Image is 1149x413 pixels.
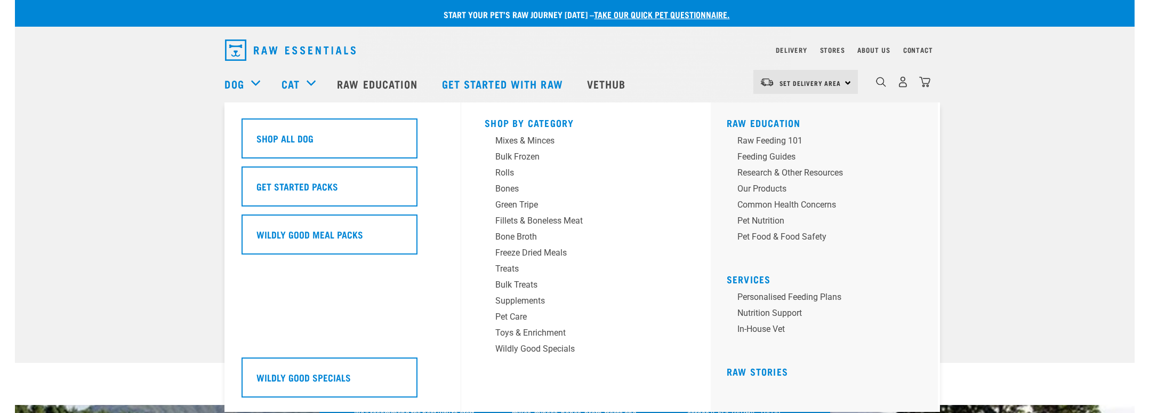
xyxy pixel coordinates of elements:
[737,231,904,243] div: Pet Food & Food Safety
[737,198,904,211] div: Common Health Concerns
[485,247,687,263] a: Freeze Dried Meals
[737,182,904,195] div: Our Products
[495,247,662,259] div: Freeze Dried Meals
[257,131,314,145] h5: Shop All Dog
[485,117,687,126] h5: Shop By Category
[485,295,687,311] a: Supplements
[727,182,929,198] a: Our Products
[857,48,890,52] a: About Us
[326,62,431,105] a: Raw Education
[257,179,339,193] h5: Get Started Packs
[495,215,662,227] div: Fillets & Boneless Meat
[495,198,662,211] div: Green Tripe
[727,166,929,182] a: Research & Other Resources
[242,215,444,263] a: Wildly Good Meal Packs
[485,198,687,215] a: Green Tripe
[780,81,841,85] span: Set Delivery Area
[282,76,300,92] a: Cat
[495,150,662,163] div: Bulk Frozen
[485,215,687,231] a: Fillets & Boneless Meat
[495,279,662,291] div: Bulk Treats
[485,327,687,343] a: Toys & Enrichment
[242,358,444,406] a: Wildly Good Specials
[727,307,929,323] a: Nutrition Support
[576,62,639,105] a: Vethub
[257,370,351,384] h5: Wildly Good Specials
[727,369,788,374] a: Raw Stories
[776,48,807,52] a: Delivery
[257,227,364,241] h5: Wildly Good Meal Packs
[485,279,687,295] a: Bulk Treats
[216,35,933,65] nav: dropdown navigation
[727,231,929,247] a: Pet Food & Food Safety
[242,118,444,166] a: Shop All Dog
[495,263,662,275] div: Treats
[727,291,929,307] a: Personalised Feeding Plans
[495,134,662,147] div: Mixes & Minces
[485,311,687,327] a: Pet Care
[495,231,662,243] div: Bone Broth
[727,198,929,215] a: Common Health Concerns
[820,48,845,52] a: Stores
[737,166,904,179] div: Research & Other Resources
[485,150,687,166] a: Bulk Frozen
[23,8,1143,21] p: Start your pet’s raw journey [DATE] –
[485,134,687,150] a: Mixes & Minces
[495,343,662,355] div: Wildly Good Specials
[903,48,933,52] a: Contact
[727,134,929,150] a: Raw Feeding 101
[485,166,687,182] a: Rolls
[760,77,774,87] img: van-moving.png
[876,77,886,87] img: home-icon-1@2x.png
[495,166,662,179] div: Rolls
[495,295,662,307] div: Supplements
[15,62,1135,105] nav: dropdown navigation
[431,62,576,105] a: Get started with Raw
[225,39,356,61] img: Raw Essentials Logo
[495,311,662,323] div: Pet Care
[594,12,730,17] a: take our quick pet questionnaire.
[737,150,904,163] div: Feeding Guides
[225,76,244,92] a: Dog
[727,215,929,231] a: Pet Nutrition
[727,274,929,282] h5: Services
[727,150,929,166] a: Feeding Guides
[485,343,687,359] a: Wildly Good Specials
[727,323,929,339] a: In-house vet
[727,120,801,125] a: Raw Education
[485,182,687,198] a: Bones
[897,76,909,88] img: user.png
[737,134,904,147] div: Raw Feeding 101
[495,327,662,339] div: Toys & Enrichment
[737,215,904,227] div: Pet Nutrition
[919,76,930,88] img: home-icon@2x.png
[485,263,687,279] a: Treats
[495,182,662,195] div: Bones
[242,166,444,215] a: Get Started Packs
[485,231,687,247] a: Bone Broth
